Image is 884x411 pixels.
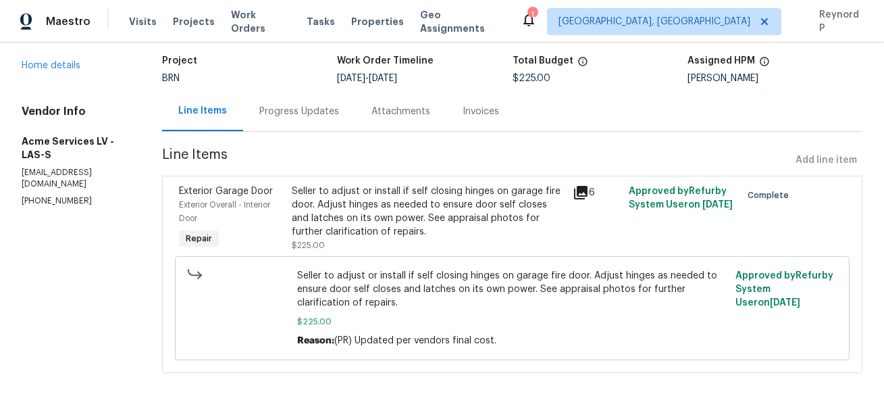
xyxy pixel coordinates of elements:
p: [EMAIL_ADDRESS][DOMAIN_NAME] [22,167,130,190]
div: Invoices [463,105,499,118]
div: 6 [573,185,621,201]
span: (PR) Updated per vendors final cost. [334,336,496,345]
span: The hpm assigned to this work order. [759,56,770,74]
span: $225.00 [297,315,727,329]
h5: Project [162,56,197,66]
span: Line Items [162,148,790,173]
span: $225.00 [292,241,325,249]
div: 1 [527,8,537,22]
span: [DATE] [337,74,365,83]
div: Seller to adjust or install if self closing hinges on garage fire door. Adjust hinges as needed t... [292,185,565,239]
span: Approved by Refurby System User on [735,271,833,308]
span: Projects [173,15,215,28]
span: Approved by Refurby System User on [629,187,733,210]
span: Geo Assignments [420,8,504,35]
span: Work Orders [231,8,290,35]
h5: Acme Services LV - LAS-S [22,135,130,162]
span: $225.00 [513,74,550,83]
span: - [337,74,397,83]
a: Home details [22,61,80,70]
span: BRN [162,74,180,83]
span: Exterior Garage Door [179,187,273,196]
div: [PERSON_NAME] [687,74,862,83]
span: Visits [129,15,157,28]
h5: Total Budget [513,56,573,66]
span: Reynord P [814,8,864,35]
h5: Work Order Timeline [337,56,434,66]
span: The total cost of line items that have been proposed by Opendoor. This sum includes line items th... [577,56,588,74]
span: Reason: [297,336,334,345]
span: Tasks [307,17,335,26]
div: Attachments [371,105,430,118]
span: [GEOGRAPHIC_DATA], [GEOGRAPHIC_DATA] [558,15,750,28]
p: [PHONE_NUMBER] [22,195,130,207]
span: [DATE] [770,298,800,308]
span: [DATE] [369,74,397,83]
span: Properties [351,15,404,28]
div: Line Items [178,104,227,118]
h4: Vendor Info [22,105,130,118]
span: Repair [180,232,217,245]
span: Seller to adjust or install if self closing hinges on garage fire door. Adjust hinges as needed t... [297,269,727,310]
span: Complete [748,189,794,202]
span: Maestro [46,15,90,28]
h5: Assigned HPM [687,56,755,66]
span: Exterior Overall - Interior Door [179,201,270,222]
span: [DATE] [702,200,733,210]
div: Progress Updates [259,105,339,118]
